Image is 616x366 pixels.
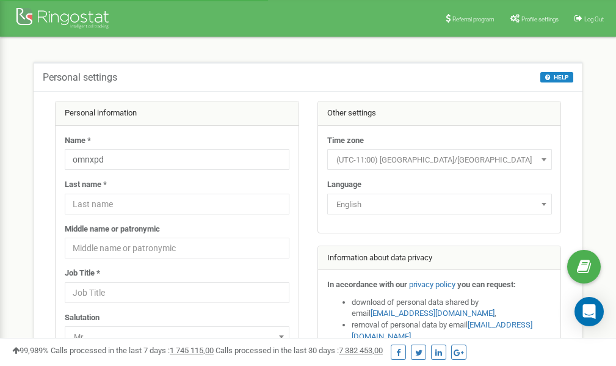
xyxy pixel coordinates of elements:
span: Calls processed in the last 7 days : [51,346,214,355]
span: Profile settings [521,16,559,23]
label: Name * [65,135,91,147]
h5: Personal settings [43,72,117,83]
li: removal of personal data by email , [352,320,552,342]
a: privacy policy [409,280,455,289]
strong: you can request: [457,280,516,289]
input: Middle name or patronymic [65,238,289,258]
input: Name [65,149,289,170]
input: Job Title [65,282,289,303]
span: Mr. [69,329,285,346]
span: 99,989% [12,346,49,355]
u: 7 382 453,00 [339,346,383,355]
label: Salutation [65,312,100,324]
span: (UTC-11:00) Pacific/Midway [327,149,552,170]
span: Calls processed in the last 30 days : [216,346,383,355]
u: 1 745 115,00 [170,346,214,355]
label: Middle name or patronymic [65,224,160,235]
span: English [327,194,552,214]
span: Referral program [452,16,495,23]
label: Language [327,179,361,191]
div: Information about data privacy [318,246,561,271]
input: Last name [65,194,289,214]
strong: In accordance with our [327,280,407,289]
div: Open Intercom Messenger [574,297,604,326]
div: Personal information [56,101,299,126]
span: English [332,196,548,213]
label: Job Title * [65,268,100,279]
a: [EMAIL_ADDRESS][DOMAIN_NAME] [371,309,495,318]
li: download of personal data shared by email , [352,297,552,320]
label: Time zone [327,135,364,147]
button: HELP [540,72,573,82]
span: Log Out [584,16,604,23]
span: Mr. [65,326,289,347]
label: Last name * [65,179,107,191]
span: (UTC-11:00) Pacific/Midway [332,152,548,169]
div: Other settings [318,101,561,126]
